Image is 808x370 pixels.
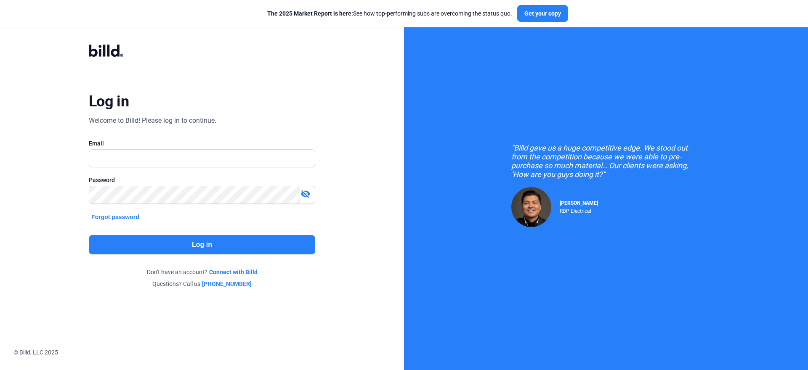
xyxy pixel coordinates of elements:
[89,268,315,276] div: Don't have an account?
[89,235,315,254] button: Log in
[517,5,568,22] button: Get your copy
[560,200,598,206] span: [PERSON_NAME]
[511,187,551,227] img: Raul Pacheco
[267,9,512,18] div: See how top-performing subs are overcoming the status quo.
[300,189,311,199] mat-icon: visibility_off
[89,116,216,126] div: Welcome to Billd! Please log in to continue.
[209,268,258,276] a: Connect with Billd
[511,143,701,179] div: "Billd gave us a huge competitive edge. We stood out from the competition because we were able to...
[89,212,142,222] button: Forgot password
[202,280,252,288] a: [PHONE_NUMBER]
[89,280,315,288] div: Questions? Call us
[560,206,598,214] div: RDP Electrical
[89,176,315,184] div: Password
[89,92,129,111] div: Log in
[89,139,315,148] div: Email
[267,10,353,17] span: The 2025 Market Report is here:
